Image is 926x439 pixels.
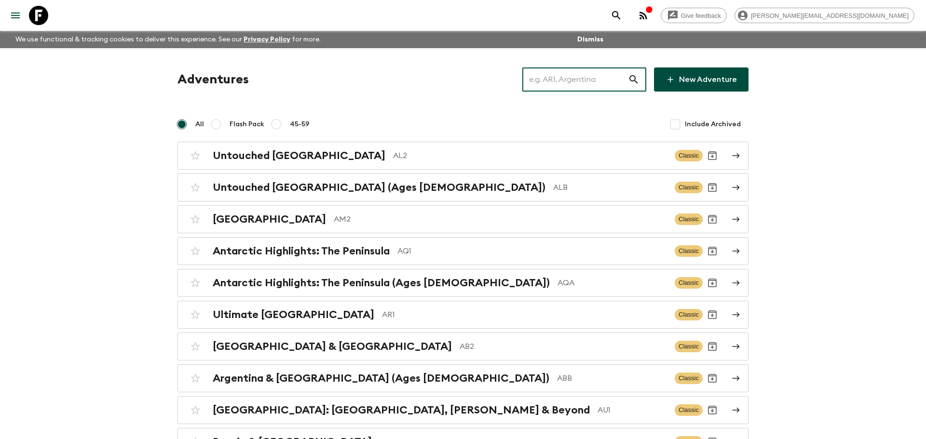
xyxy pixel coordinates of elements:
[177,205,749,233] a: [GEOGRAPHIC_DATA]AM2ClassicArchive
[675,404,703,416] span: Classic
[213,372,549,385] h2: Argentina & [GEOGRAPHIC_DATA] (Ages [DEMOGRAPHIC_DATA])
[703,178,722,197] button: Archive
[703,337,722,356] button: Archive
[213,181,545,194] h2: Untouched [GEOGRAPHIC_DATA] (Ages [DEMOGRAPHIC_DATA])
[598,404,667,416] p: AU1
[397,245,667,257] p: AQ1
[675,182,703,193] span: Classic
[522,66,628,93] input: e.g. AR1, Argentina
[177,396,749,424] a: [GEOGRAPHIC_DATA]: [GEOGRAPHIC_DATA], [PERSON_NAME] & BeyondAU1ClassicArchive
[703,241,722,261] button: Archive
[177,173,749,201] a: Untouched [GEOGRAPHIC_DATA] (Ages [DEMOGRAPHIC_DATA])ALBClassicArchive
[177,301,749,329] a: Ultimate [GEOGRAPHIC_DATA]AR1ClassicArchive
[290,120,310,129] span: 45-59
[177,364,749,392] a: Argentina & [GEOGRAPHIC_DATA] (Ages [DEMOGRAPHIC_DATA])ABBClassicArchive
[675,245,703,257] span: Classic
[558,277,667,289] p: AQA
[213,340,452,353] h2: [GEOGRAPHIC_DATA] & [GEOGRAPHIC_DATA]
[213,149,385,162] h2: Untouched [GEOGRAPHIC_DATA]
[703,273,722,293] button: Archive
[213,277,550,289] h2: Antarctic Highlights: The Peninsula (Ages [DEMOGRAPHIC_DATA])
[746,12,914,19] span: [PERSON_NAME][EMAIL_ADDRESS][DOMAIN_NAME]
[661,8,727,23] a: Give feedback
[685,120,741,129] span: Include Archived
[177,70,249,89] h1: Adventures
[177,142,749,170] a: Untouched [GEOGRAPHIC_DATA]AL2ClassicArchive
[735,8,914,23] div: [PERSON_NAME][EMAIL_ADDRESS][DOMAIN_NAME]
[557,372,667,384] p: ABB
[575,33,606,46] button: Dismiss
[12,31,325,48] p: We use functional & tracking cookies to deliver this experience. See our for more.
[675,150,703,161] span: Classic
[703,146,722,165] button: Archive
[230,120,264,129] span: Flash Pack
[460,341,667,352] p: AB2
[675,213,703,225] span: Classic
[654,67,749,92] a: New Adventure
[675,309,703,320] span: Classic
[553,182,667,193] p: ALB
[703,210,722,229] button: Archive
[177,237,749,265] a: Antarctic Highlights: The PeninsulaAQ1ClassicArchive
[6,6,25,25] button: menu
[382,309,667,320] p: AR1
[675,277,703,289] span: Classic
[195,120,204,129] span: All
[244,36,290,43] a: Privacy Policy
[213,245,390,257] h2: Antarctic Highlights: The Peninsula
[676,12,726,19] span: Give feedback
[213,213,326,226] h2: [GEOGRAPHIC_DATA]
[703,305,722,324] button: Archive
[213,308,374,321] h2: Ultimate [GEOGRAPHIC_DATA]
[177,333,749,360] a: [GEOGRAPHIC_DATA] & [GEOGRAPHIC_DATA]AB2ClassicArchive
[393,150,667,161] p: AL2
[675,372,703,384] span: Classic
[675,341,703,352] span: Classic
[703,369,722,388] button: Archive
[607,6,626,25] button: search adventures
[213,404,590,416] h2: [GEOGRAPHIC_DATA]: [GEOGRAPHIC_DATA], [PERSON_NAME] & Beyond
[703,400,722,420] button: Archive
[334,213,667,225] p: AM2
[177,269,749,297] a: Antarctic Highlights: The Peninsula (Ages [DEMOGRAPHIC_DATA])AQAClassicArchive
